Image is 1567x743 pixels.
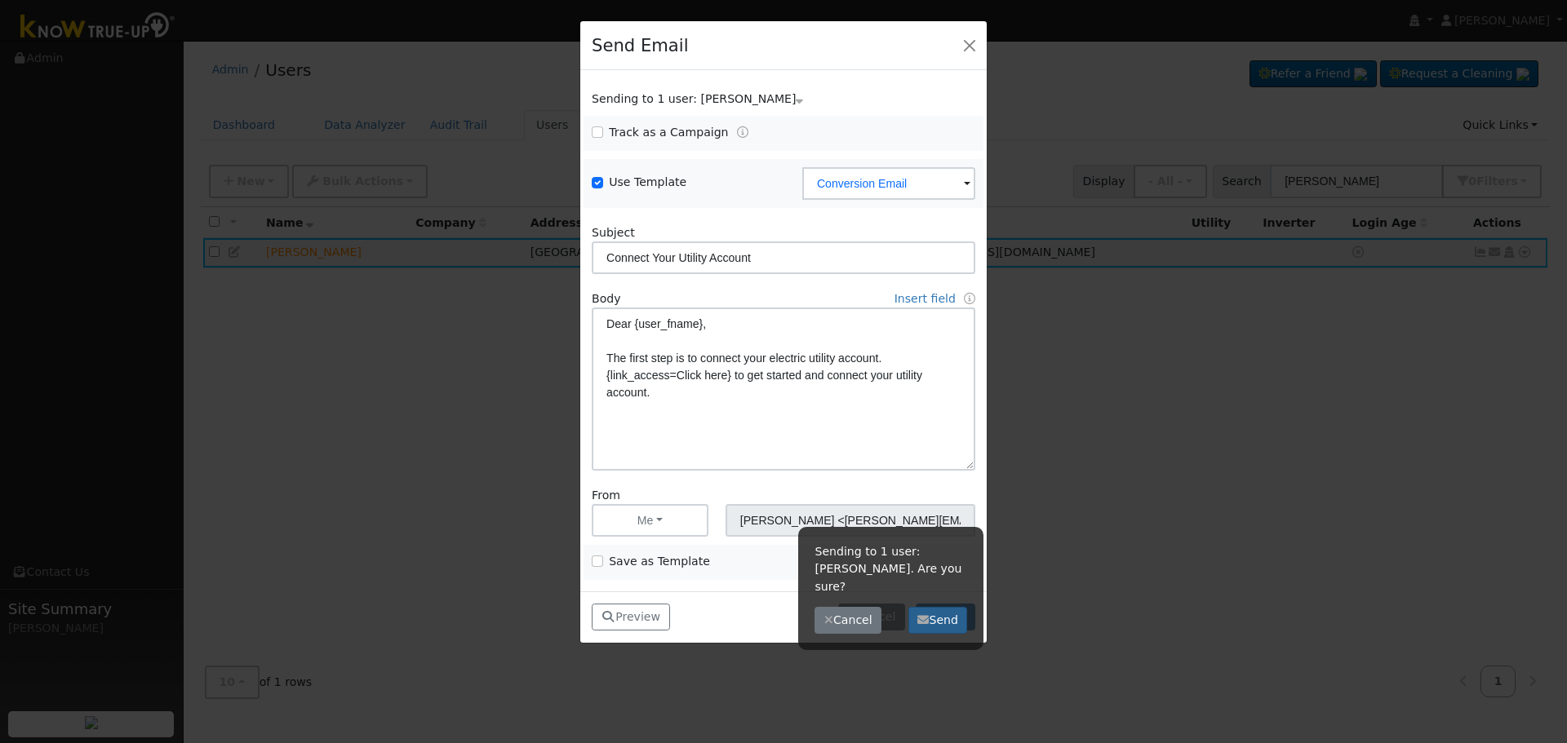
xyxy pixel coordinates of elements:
[592,555,603,567] input: Save as Template
[609,174,686,191] label: Use Template
[894,292,956,305] a: Insert field
[592,487,620,504] label: From
[609,124,728,141] label: Track as a Campaign
[592,604,670,631] button: Preview
[815,543,967,595] p: Sending to 1 user: [PERSON_NAME]. Are you sure?
[609,553,710,570] label: Save as Template
[592,126,603,138] input: Track as a Campaign
[592,177,603,188] input: Use Template
[908,607,968,635] button: Send
[964,292,975,305] a: Fields
[737,126,748,139] a: Tracking Campaigns
[802,167,975,200] input: Select a Template
[592,290,621,307] label: Body
[815,607,881,635] button: Cancel
[592,224,635,241] label: Subject
[592,33,688,59] h4: Send Email
[584,91,984,108] div: Show users
[592,504,708,537] button: Me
